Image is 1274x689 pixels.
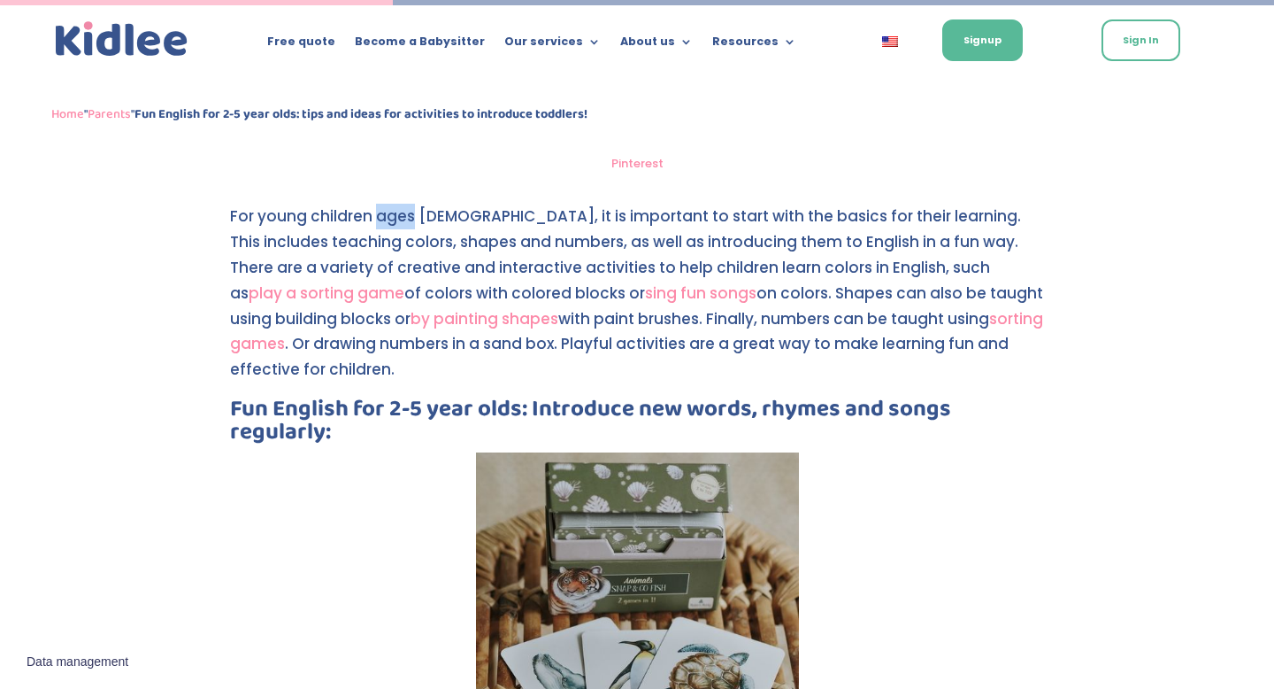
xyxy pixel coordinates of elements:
[51,18,192,61] img: logo_kidlee_blue
[249,283,404,304] a: play a sorting game
[51,104,84,125] a: Home
[882,36,898,47] img: English
[134,104,587,125] strong: Fun English for 2-5 year olds: tips and ideas for activities to introduce toddlers!
[1101,19,1180,61] a: Sign In
[355,35,485,55] a: Become a Babysitter
[27,654,128,670] span: Data management
[88,104,131,125] a: Parents
[645,283,756,304] a: sing fun songs
[611,155,664,172] a: Pinterest
[267,35,335,55] a: Free quote
[230,204,1044,398] p: For young children ages [DEMOGRAPHIC_DATA], it is important to start with the basics for their le...
[51,104,587,125] span: " "
[504,35,601,55] a: Our services
[712,35,796,55] a: Resources
[230,398,1044,453] h3: Fun English for 2-5 year olds: Introduce new words, rhymes and songs regularly:
[51,18,192,61] a: Kidlee Logo
[16,644,139,681] button: Data management
[411,308,558,329] a: by painting shapes
[620,35,693,55] a: About us
[942,19,1023,61] a: Signup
